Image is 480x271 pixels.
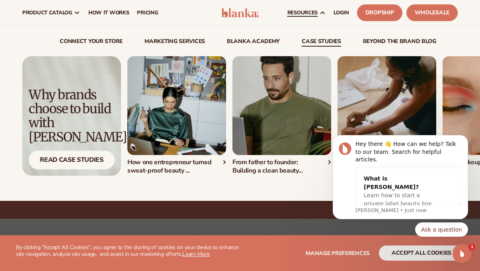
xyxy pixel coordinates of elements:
[182,250,209,258] a: Learn More
[127,158,226,175] div: How one entrepreneur turned sweat-proof beauty ...
[127,56,226,175] a: Female in office. How one entrepreneur turned sweat-proof beauty ...
[453,244,472,263] iframe: Intercom live chat
[29,151,115,169] div: Read Case Studies
[338,56,436,175] a: Person packaging an order in a box. Turning “the one” into “the many”
[363,39,436,47] a: beyond the brand blog
[232,56,331,155] img: Man holding tablet on couch.
[88,10,129,16] span: How It Works
[137,10,158,16] span: pricing
[306,249,370,257] span: Manage preferences
[221,8,259,18] img: logo
[469,244,475,250] span: 1
[22,56,121,176] a: Light background with shadow. Why brands choose to build with [PERSON_NAME] Read Case Studies
[232,56,331,175] div: 2 / 4
[127,56,226,155] img: Female in office.
[60,39,123,47] a: connect your store
[302,39,341,47] a: case studies
[232,158,331,175] div: From father to founder: Building a clean beauty...
[338,56,436,155] img: Person packaging an order in a box.
[357,4,402,21] a: Dropship
[406,4,458,21] a: Wholesale
[232,56,331,175] a: Man holding tablet on couch. From father to founder: Building a clean beauty...
[127,56,226,175] div: 1 / 4
[29,88,115,144] div: Why brands choose to build with [PERSON_NAME]
[227,39,280,47] a: Blanka Academy
[334,10,349,16] span: LOGIN
[144,39,205,47] a: Marketing services
[306,245,370,261] button: Manage preferences
[22,10,72,16] span: product catalog
[287,10,318,16] span: resources
[16,244,240,258] p: By clicking "Accept All Cookies", you agree to the storing of cookies on your device to enhance s...
[321,133,480,267] iframe: Intercom notifications message
[338,56,436,175] div: 3 / 4
[22,56,121,176] img: Light background with shadow.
